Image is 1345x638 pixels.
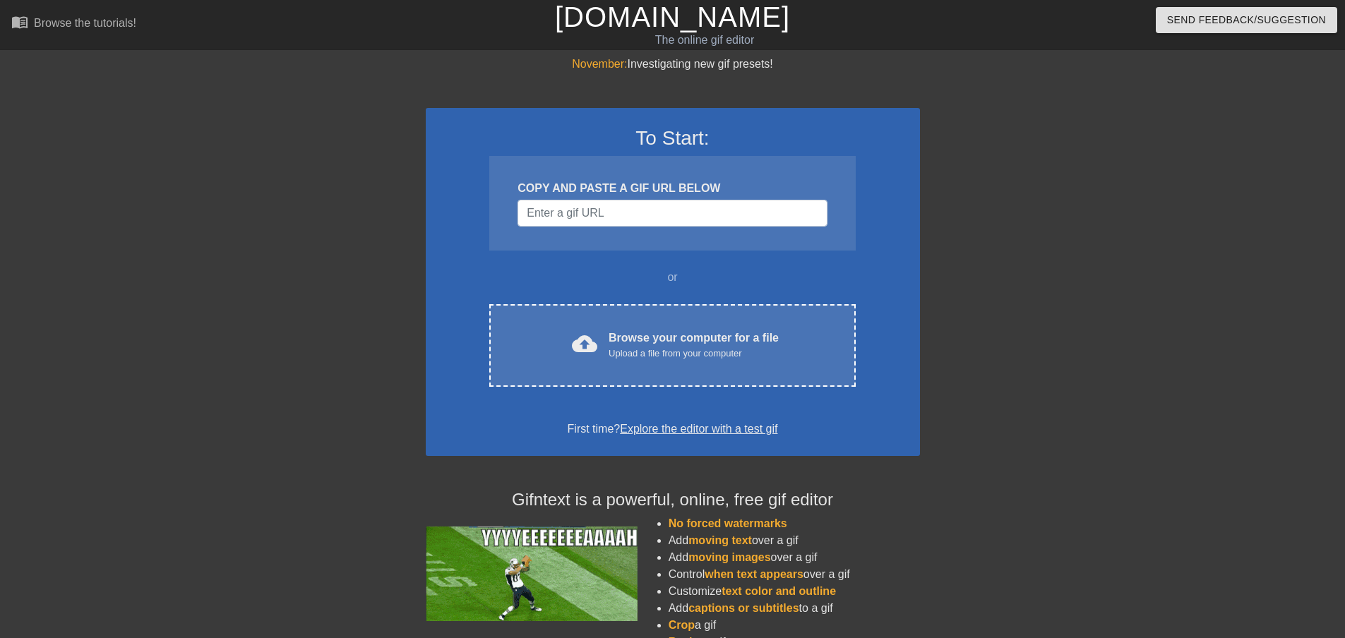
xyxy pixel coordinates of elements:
[669,619,695,631] span: Crop
[518,200,827,227] input: Username
[669,600,920,617] li: Add to a gif
[462,269,883,286] div: or
[688,551,770,563] span: moving images
[669,517,787,529] span: No forced watermarks
[1167,11,1326,29] span: Send Feedback/Suggestion
[669,583,920,600] li: Customize
[669,617,920,634] li: a gif
[11,13,28,30] span: menu_book
[669,566,920,583] li: Control over a gif
[722,585,836,597] span: text color and outline
[688,602,799,614] span: captions or subtitles
[426,526,638,621] img: football_small.gif
[426,490,920,510] h4: Gifntext is a powerful, online, free gif editor
[688,534,752,546] span: moving text
[669,532,920,549] li: Add over a gif
[669,549,920,566] li: Add over a gif
[609,330,779,361] div: Browse your computer for a file
[444,126,902,150] h3: To Start:
[444,421,902,438] div: First time?
[620,423,777,435] a: Explore the editor with a test gif
[555,1,790,32] a: [DOMAIN_NAME]
[11,13,136,35] a: Browse the tutorials!
[34,17,136,29] div: Browse the tutorials!
[572,58,627,70] span: November:
[572,331,597,356] span: cloud_upload
[609,347,779,361] div: Upload a file from your computer
[455,32,954,49] div: The online gif editor
[705,568,803,580] span: when text appears
[1156,7,1337,33] button: Send Feedback/Suggestion
[426,56,920,73] div: Investigating new gif presets!
[518,180,827,197] div: COPY AND PASTE A GIF URL BELOW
